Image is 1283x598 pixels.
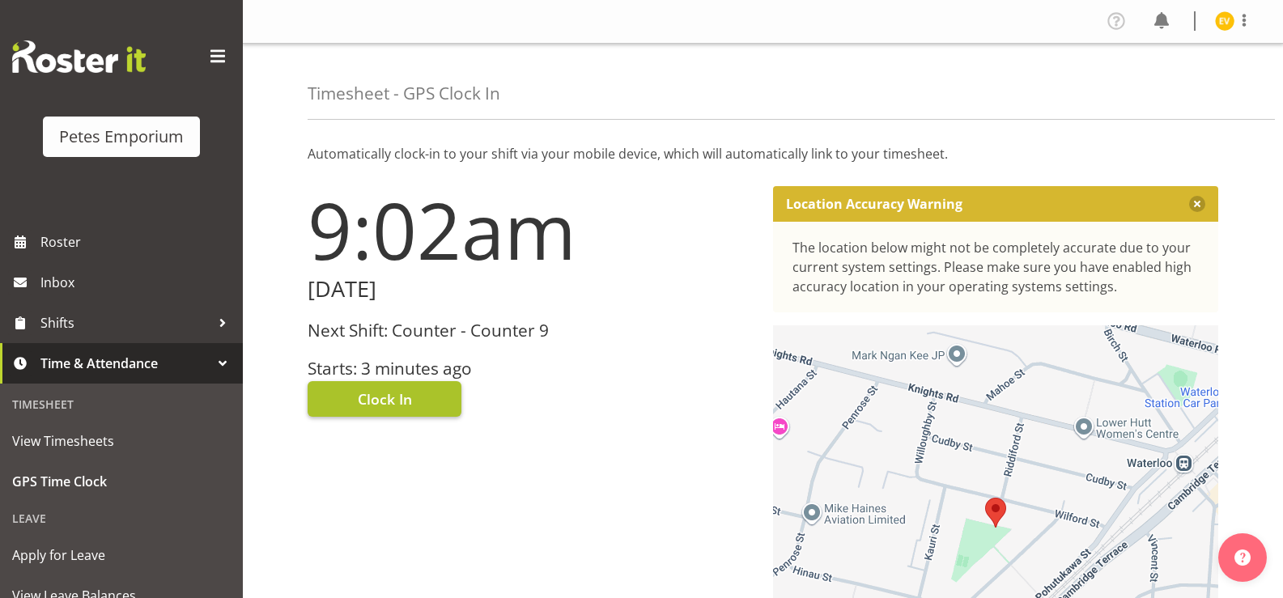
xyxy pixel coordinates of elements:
div: Timesheet [4,388,239,421]
img: eva-vailini10223.jpg [1215,11,1234,31]
a: GPS Time Clock [4,461,239,502]
h3: Starts: 3 minutes ago [308,359,754,378]
span: GPS Time Clock [12,469,231,494]
button: Close message [1189,196,1205,212]
a: Apply for Leave [4,535,239,575]
img: help-xxl-2.png [1234,549,1251,566]
div: The location below might not be completely accurate due to your current system settings. Please m... [792,238,1200,296]
h3: Next Shift: Counter - Counter 9 [308,321,754,340]
div: Leave [4,502,239,535]
span: Clock In [358,388,412,409]
p: Automatically clock-in to your shift via your mobile device, which will automatically link to you... [308,144,1218,163]
span: Time & Attendance [40,351,210,375]
h4: Timesheet - GPS Clock In [308,84,500,103]
button: Clock In [308,381,461,417]
p: Location Accuracy Warning [786,196,962,212]
div: Petes Emporium [59,125,184,149]
h2: [DATE] [308,277,754,302]
img: Rosterit website logo [12,40,146,73]
span: Shifts [40,311,210,335]
span: Roster [40,230,235,254]
span: View Timesheets [12,429,231,453]
span: Apply for Leave [12,543,231,567]
a: View Timesheets [4,421,239,461]
span: Inbox [40,270,235,295]
h1: 9:02am [308,186,754,274]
